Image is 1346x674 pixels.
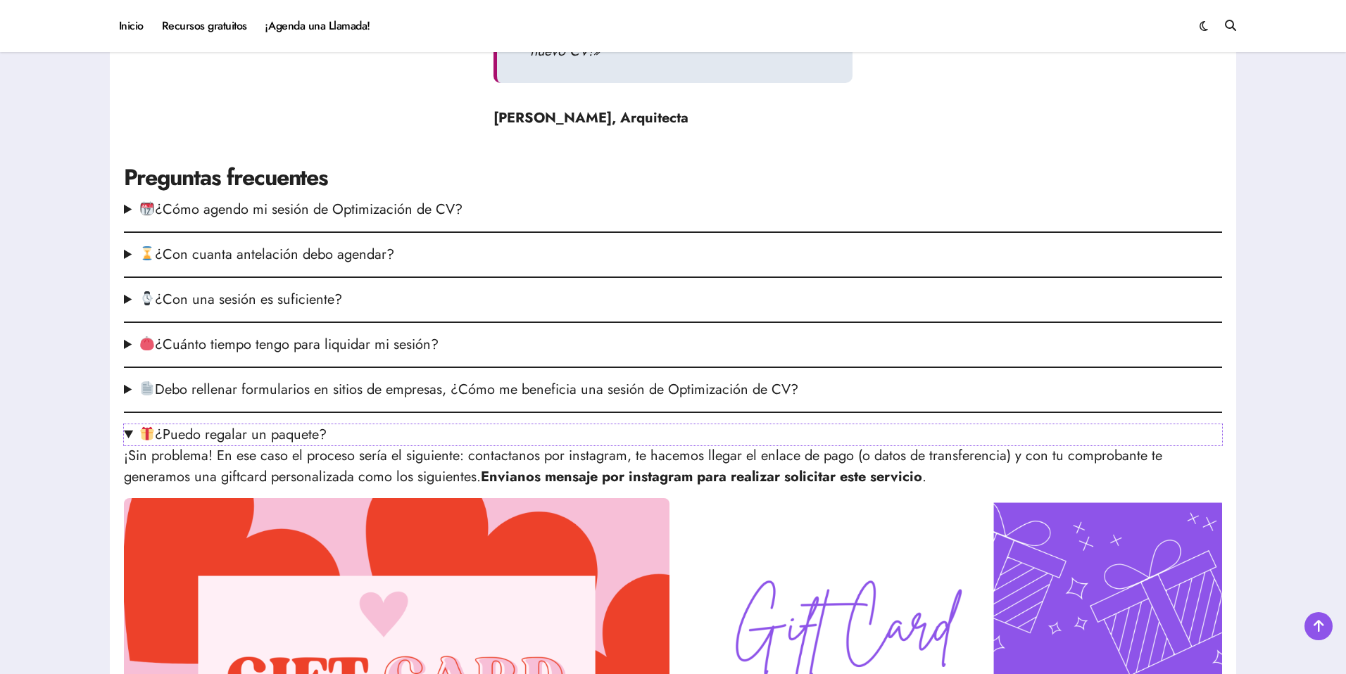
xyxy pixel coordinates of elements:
summary: ¿Cuánto tiempo tengo para liquidar mi sesión? [124,334,1222,355]
a: ¡Agenda una Llamada! [256,7,379,45]
summary: Debo rellenar formularios en sitios de empresas, ¿Cómo me beneficia una sesión de Optimización de... [124,379,1222,400]
a: Inicio [110,7,153,45]
summary: ¿Puedo regalar un paquete? [124,424,1222,445]
h2: Preguntas frecuentes [124,162,1222,193]
summary: ¿Cómo agendo mi sesión de Optimización de CV? [124,199,1222,220]
img: 🎁 [140,426,154,440]
img: 👛 [140,336,154,350]
a: Recursos gratuitos [153,7,256,45]
img: ⌛ [140,246,154,260]
summary: ¿Con una sesión es suficiente? [124,289,1222,310]
img: ⌚ [140,291,154,305]
img: 📆 [140,201,154,215]
p: ¡Sin problema! En ese caso el proceso sería el siguiente: contactanos por instagram, te hacemos l... [124,445,1222,488]
img: 📄 [140,381,154,395]
strong: [PERSON_NAME], Arquitecta [493,108,688,128]
summary: ¿Con cuanta antelación debo agendar? [124,244,1222,265]
strong: Envianos mensaje por instagram para realizar solicitar este servicio [481,466,922,487]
